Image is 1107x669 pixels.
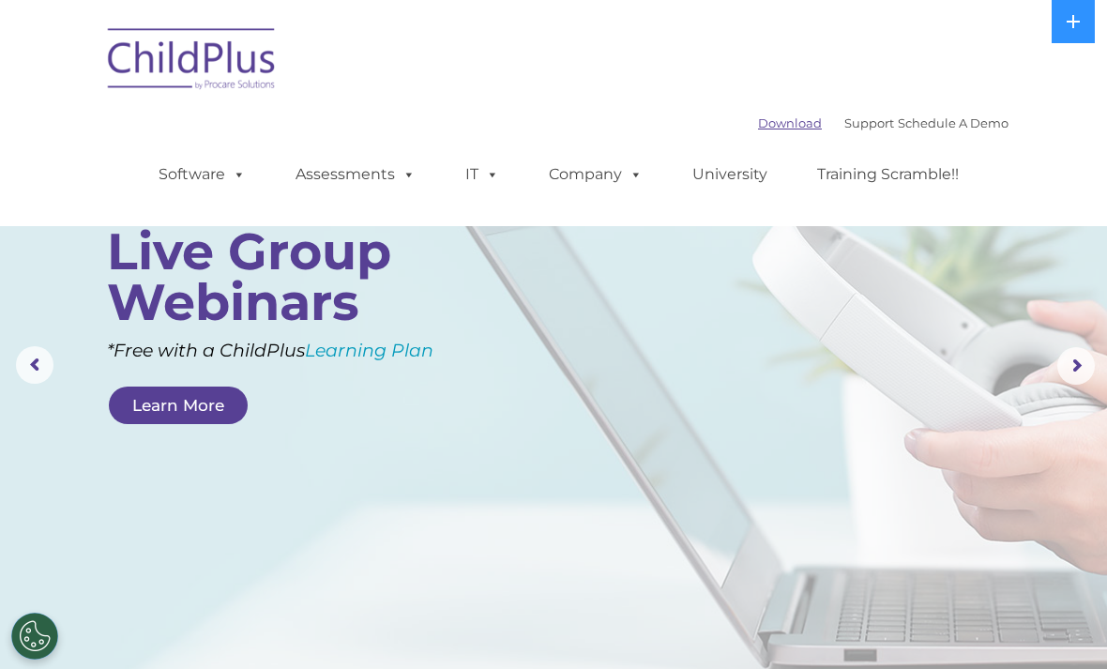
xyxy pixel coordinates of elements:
a: Support [844,115,894,130]
a: Learning Plan [305,340,433,361]
img: ChildPlus by Procare Solutions [99,15,286,109]
a: IT [447,156,518,193]
rs-layer: *Free with a ChildPlus [107,334,498,367]
a: Learn More [109,387,248,424]
a: University [674,156,786,193]
font: | [758,115,1008,130]
a: Training Scramble!! [798,156,978,193]
rs-layer: Live Group Webinars [107,226,467,327]
button: Cookies Settings [11,613,58,660]
a: Software [140,156,265,193]
a: Company [530,156,661,193]
a: Download [758,115,822,130]
a: Assessments [277,156,434,193]
a: Schedule A Demo [898,115,1008,130]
